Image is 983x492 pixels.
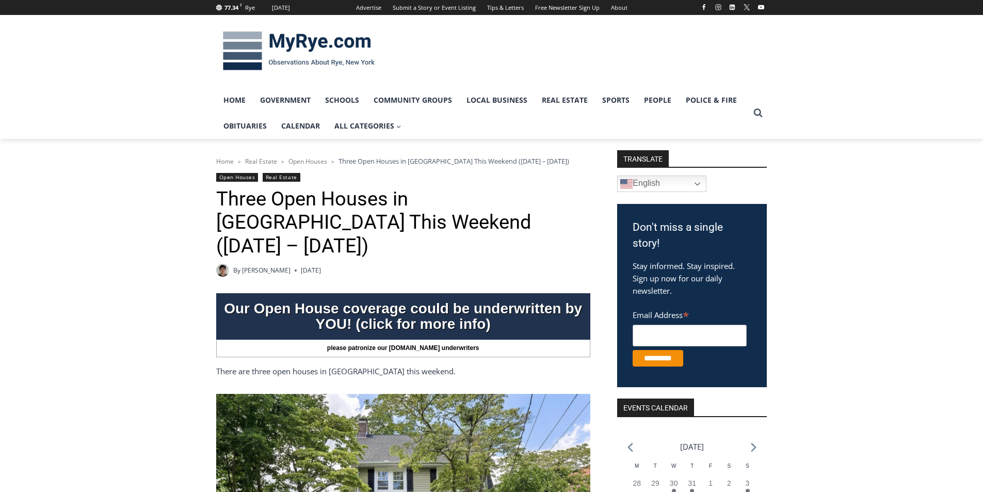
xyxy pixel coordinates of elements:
[633,219,751,252] h3: Don't miss a single story!
[216,173,259,182] a: Open Houses
[240,2,242,8] span: F
[709,463,712,469] span: F
[727,479,731,487] time: 2
[720,462,738,478] div: Saturday
[633,479,641,487] time: 28
[679,87,744,113] a: Police & Fire
[216,156,590,166] nav: Breadcrumbs
[690,463,694,469] span: T
[635,463,639,469] span: M
[617,176,706,192] a: English
[633,260,751,297] p: Stay informed. Stay inspired. Sign up now for our daily newsletter.
[701,462,720,478] div: Friday
[216,366,456,376] span: There are three open houses in [GEOGRAPHIC_DATA] this weekend.
[272,3,290,12] div: [DATE]
[746,479,750,487] time: 3
[751,442,756,452] a: Next month
[459,87,535,113] a: Local Business
[366,87,459,113] a: Community Groups
[727,463,731,469] span: S
[216,340,590,357] div: please patronize our [DOMAIN_NAME] underwriters
[633,305,747,323] label: Email Address
[708,479,713,487] time: 1
[738,462,757,478] div: Sunday
[233,265,240,275] span: By
[327,113,409,139] a: All Categories
[749,104,767,122] button: View Search Form
[216,264,229,277] a: Author image
[665,462,683,478] div: Wednesday
[670,479,678,487] time: 30
[224,4,238,11] span: 77.34
[726,1,738,13] a: Linkedin
[671,463,676,469] span: W
[216,264,229,277] img: Patel, Devan - bio cropped 200x200
[318,87,366,113] a: Schools
[617,150,669,167] strong: TRANSLATE
[253,87,318,113] a: Government
[245,3,255,12] div: Rye
[263,173,300,182] a: Real Estate
[216,157,234,166] a: Home
[281,158,284,165] span: >
[627,462,646,478] div: Monday
[301,265,321,275] time: [DATE]
[242,266,291,275] a: [PERSON_NAME]
[216,113,274,139] a: Obituaries
[651,479,659,487] time: 29
[339,156,569,166] span: Three Open Houses in [GEOGRAPHIC_DATA] This Weekend ([DATE] – [DATE])
[646,462,665,478] div: Tuesday
[637,87,679,113] a: People
[746,463,749,469] span: S
[535,87,595,113] a: Real Estate
[331,158,334,165] span: >
[216,87,749,139] nav: Primary Navigation
[617,399,694,416] h2: Events Calendar
[740,1,753,13] a: X
[216,296,590,337] div: Our Open House coverage could be underwritten by YOU! (click for more info)
[216,87,253,113] a: Home
[216,187,590,258] h1: Three Open Houses in [GEOGRAPHIC_DATA] This Weekend ([DATE] – [DATE])
[683,462,702,478] div: Thursday
[680,440,704,454] li: [DATE]
[620,178,633,190] img: en
[245,157,277,166] a: Real Estate
[688,479,697,487] time: 31
[654,463,657,469] span: T
[627,442,633,452] a: Previous month
[712,1,724,13] a: Instagram
[288,157,327,166] a: Open Houses
[216,293,590,357] a: Our Open House coverage could be underwritten by YOU! (click for more info) please patronize our ...
[595,87,637,113] a: Sports
[238,158,241,165] span: >
[755,1,767,13] a: YouTube
[334,120,401,132] span: All Categories
[216,24,381,78] img: MyRye.com
[698,1,710,13] a: Facebook
[274,113,327,139] a: Calendar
